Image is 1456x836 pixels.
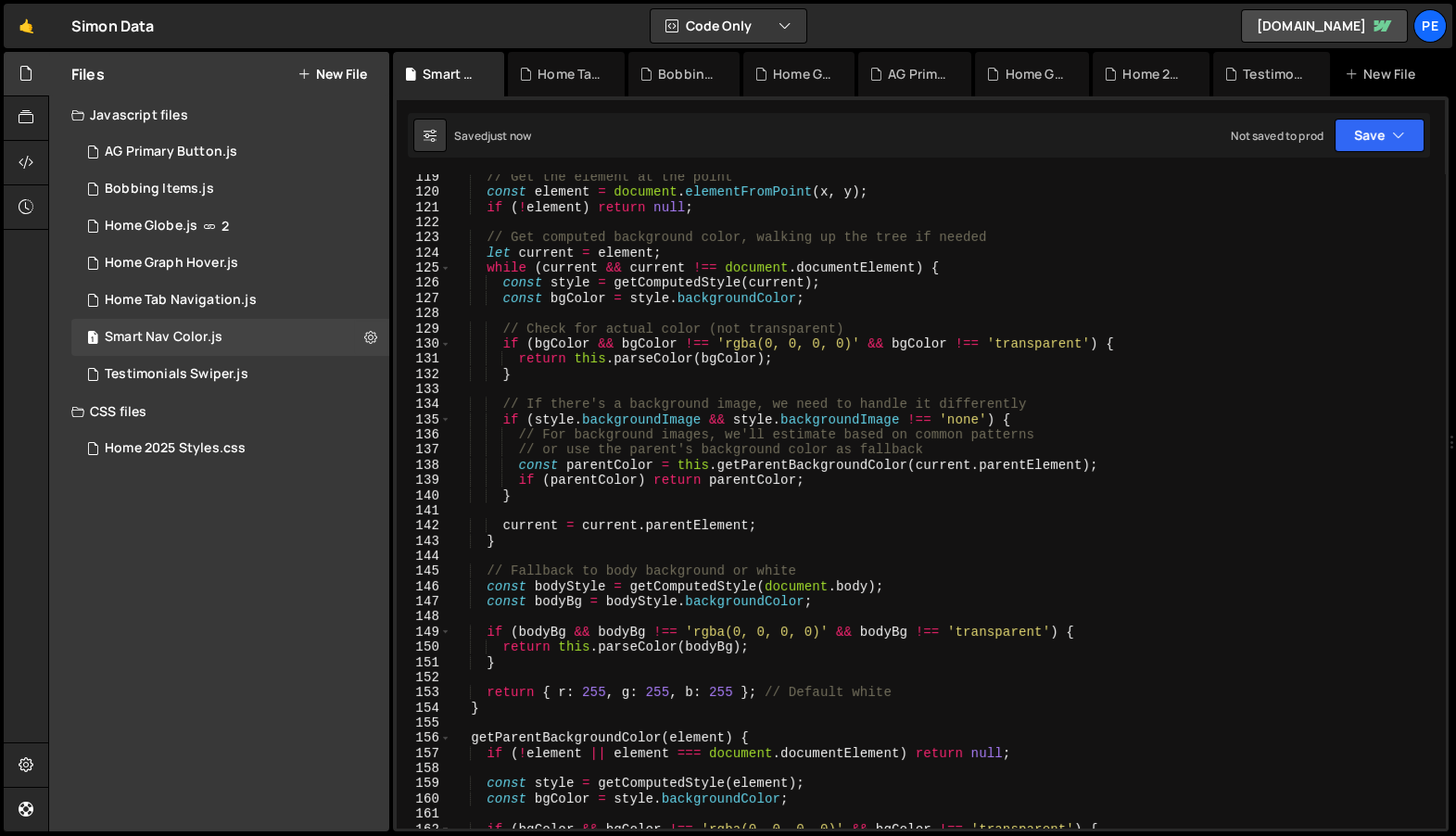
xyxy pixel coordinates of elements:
[397,322,451,336] div: 129
[397,534,451,549] div: 143
[105,366,248,383] div: Testimonials Swiper.js
[397,730,451,745] div: 156
[397,655,451,670] div: 151
[397,716,451,730] div: 155
[397,564,451,578] div: 145
[397,275,451,290] div: 126
[49,96,389,133] div: Javascript files
[87,332,98,347] span: 1
[397,412,451,427] div: 135
[397,306,451,321] div: 128
[105,218,197,234] div: Home Globe.js
[397,594,451,609] div: 147
[397,246,451,260] div: 124
[397,609,451,624] div: 148
[397,518,451,533] div: 142
[397,230,451,245] div: 123
[397,488,451,503] div: 140
[298,67,367,82] button: New File
[397,200,451,215] div: 121
[397,427,451,442] div: 136
[71,245,389,282] div: 16753/45758.js
[71,356,389,393] div: 16753/45792.js
[397,351,451,366] div: 131
[71,171,389,208] div: 16753/46060.js
[1122,65,1187,83] div: Home 2025 Styles.css
[397,442,451,457] div: 137
[105,255,238,272] div: Home Graph Hover.js
[1413,9,1447,43] a: Pe
[397,184,451,199] div: 120
[397,579,451,594] div: 146
[397,746,451,761] div: 157
[1005,65,1067,83] div: Home Graph Hover.js
[49,393,389,430] div: CSS files
[397,503,451,518] div: 141
[487,128,531,144] div: just now
[397,260,451,275] div: 125
[397,549,451,564] div: 144
[4,4,49,48] a: 🤙
[71,15,155,37] div: Simon Data
[397,336,451,351] div: 130
[71,430,389,467] div: 16753/45793.css
[105,292,257,309] div: Home Tab Navigation.js
[397,776,451,791] div: 159
[888,65,949,83] div: AG Primary Button.js
[397,458,451,473] div: 138
[397,761,451,776] div: 158
[71,208,389,245] div: 16753/46016.js
[397,397,451,412] div: 134
[397,473,451,488] div: 139
[397,215,451,230] div: 122
[71,133,389,171] div: 16753/45990.js
[397,792,451,806] div: 160
[71,319,389,356] div: 16753/46074.js
[538,65,602,83] div: Home Tab Navigation.js
[397,670,451,685] div: 152
[71,282,389,319] div: 16753/46062.js
[397,382,451,397] div: 133
[658,65,717,83] div: Bobbing Items.js
[423,65,482,83] div: Smart Nav Color.js
[105,181,214,197] div: Bobbing Items.js
[1231,128,1323,144] div: Not saved to prod
[1243,65,1308,83] div: Testimonials Swiper.js
[397,701,451,716] div: 154
[1345,65,1423,83] div: New File
[397,640,451,654] div: 150
[454,128,531,144] div: Saved
[1241,9,1408,43] a: [DOMAIN_NAME]
[651,9,806,43] button: Code Only
[105,329,222,346] div: Smart Nav Color.js
[773,65,832,83] div: Home Globe.js
[105,440,246,457] div: Home 2025 Styles.css
[397,625,451,640] div: 149
[222,219,229,234] span: 2
[397,806,451,821] div: 161
[397,170,451,184] div: 119
[71,64,105,84] h2: Files
[105,144,237,160] div: AG Primary Button.js
[1335,119,1424,152] button: Save
[397,367,451,382] div: 132
[397,685,451,700] div: 153
[397,291,451,306] div: 127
